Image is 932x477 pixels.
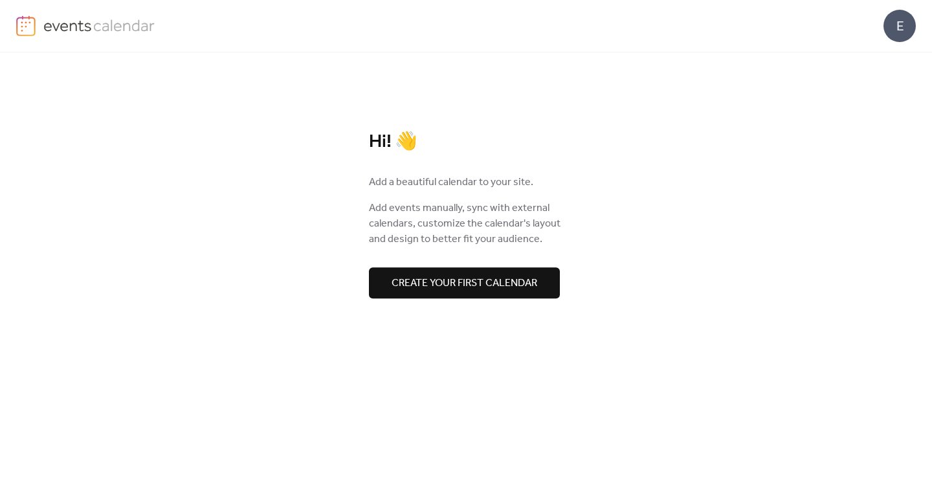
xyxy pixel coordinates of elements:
[883,10,916,42] div: E
[369,131,563,153] div: Hi! 👋
[369,201,563,247] span: Add events manually, sync with external calendars, customize the calendar's layout and design to ...
[369,267,560,298] button: Create your first calendar
[392,276,537,291] span: Create your first calendar
[16,16,36,36] img: logo
[43,16,155,35] img: logo-type
[369,175,533,190] span: Add a beautiful calendar to your site.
